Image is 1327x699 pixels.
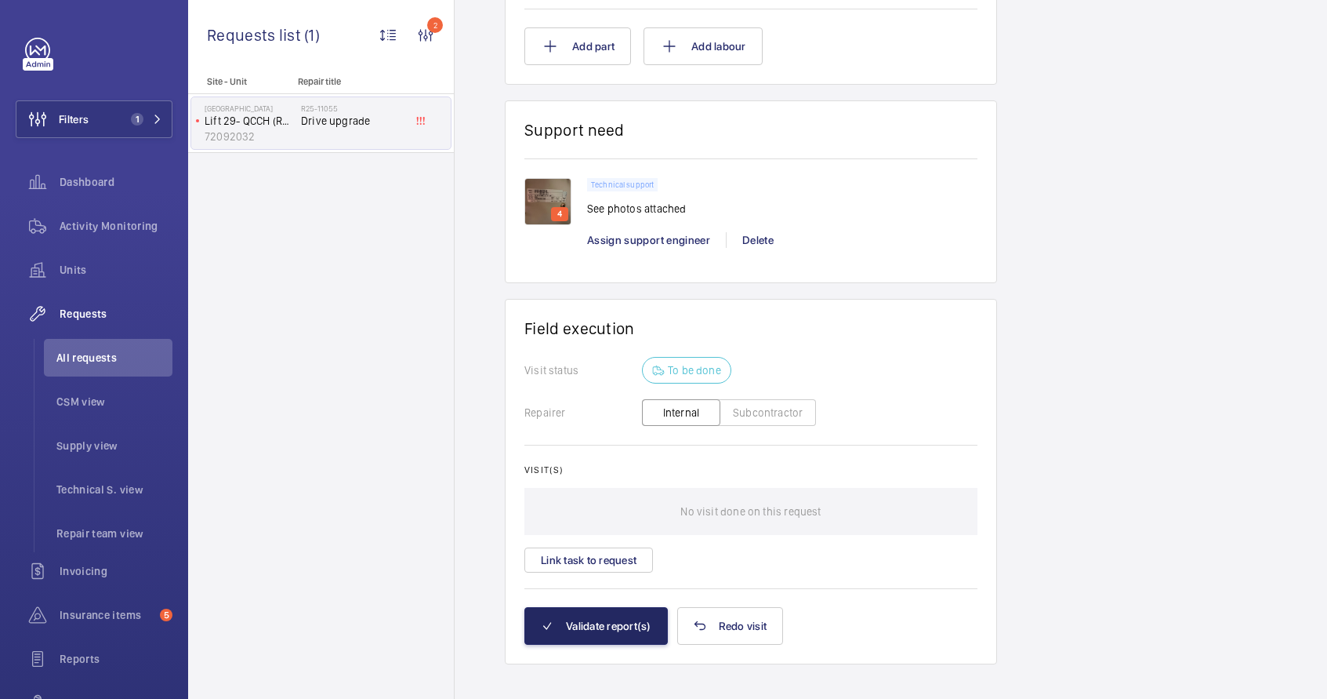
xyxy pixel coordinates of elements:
button: Internal [642,399,720,426]
button: Link task to request [524,548,653,573]
span: Requests list [207,25,304,45]
span: Requests [60,306,172,322]
p: Repair title [298,76,401,87]
h1: Field execution [524,319,977,338]
div: Delete [726,232,789,248]
span: Activity Monitoring [60,218,172,234]
button: Validate report(s) [524,607,668,645]
p: To be done [668,362,721,378]
h1: Support need [524,120,625,140]
h2: R25-11055 [301,104,404,113]
p: No visit done on this request [680,488,821,535]
span: CSM view [56,394,172,410]
img: 1755523535745-07ac5588-b402-45c6-92b6-2d8113da02a0 [524,178,571,225]
p: Site - Unit [188,76,292,87]
span: Drive upgrade [301,113,404,129]
span: 1 [131,113,143,126]
span: Units [60,262,172,278]
p: See photos attached [587,201,686,217]
span: Supply view [56,438,172,453]
span: 5 [160,609,172,621]
button: Filters1 [16,100,172,138]
span: Reports [60,651,172,667]
span: Technical S. view [56,482,172,497]
button: Redo visit [677,607,784,645]
h2: Visit(s) [524,464,977,475]
span: All requests [56,350,172,366]
p: 72092032 [205,129,295,144]
span: Dashboard [60,174,172,190]
button: Subcontractor [720,399,816,426]
span: Filters [59,111,89,127]
p: [GEOGRAPHIC_DATA] [205,104,295,113]
span: Assign support engineer [587,234,710,246]
p: 4 [554,207,565,221]
span: Repair team view [56,526,172,541]
p: Lift 29- QCCH (RH) Building 101] [205,113,295,129]
span: Invoicing [60,563,172,579]
button: Add part [524,27,631,65]
p: Technical support [591,182,654,187]
button: Add labour [644,27,763,65]
span: Insurance items [60,607,154,623]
